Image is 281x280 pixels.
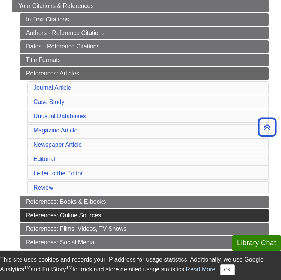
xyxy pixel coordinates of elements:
button: Close [220,264,235,275]
a: Newspaper Article [33,142,82,148]
sup: TM [24,265,30,270]
a: References: Other Sources [20,250,269,262]
a: References: Books & E-books [20,196,269,208]
a: In-Text Citations [20,13,269,26]
a: Magazine Article [33,127,77,134]
a: Journal Article [33,84,71,91]
a: Unusual Databases [33,113,86,119]
a: Letter to the Editor [33,170,83,176]
button: Library Chat [232,235,281,251]
a: References: Films, Videos, TV Shows [20,223,269,235]
a: References: Online Sources [20,209,269,222]
sup: TM [66,265,72,270]
a: Authors - Reference Citations [20,27,269,39]
a: Read More [186,266,215,272]
a: Dates - Reference Citations [20,40,269,53]
a: Editorial [33,156,55,162]
a: References: Articles [20,67,269,80]
a: Review [33,184,53,191]
a: References: Social Media [20,236,269,249]
span: Your Citations & References [18,3,93,9]
a: Case Study [33,99,65,105]
a: Title Formats [20,54,269,66]
a: Back to Top [255,122,279,132]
